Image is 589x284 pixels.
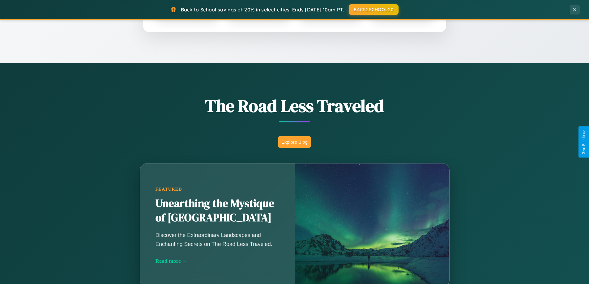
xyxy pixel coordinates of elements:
[278,136,311,148] button: Explore Blog
[582,129,586,155] div: Give Feedback
[156,231,279,248] p: Discover the Extraordinary Landscapes and Enchanting Secrets on The Road Less Traveled.
[109,94,480,118] h1: The Road Less Traveled
[156,258,279,264] div: Read more →
[349,4,399,15] button: BACK2SCHOOL20
[156,197,279,225] h2: Unearthing the Mystique of [GEOGRAPHIC_DATA]
[156,187,279,192] div: Featured
[181,6,344,13] span: Back to School savings of 20% in select cities! Ends [DATE] 10am PT.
